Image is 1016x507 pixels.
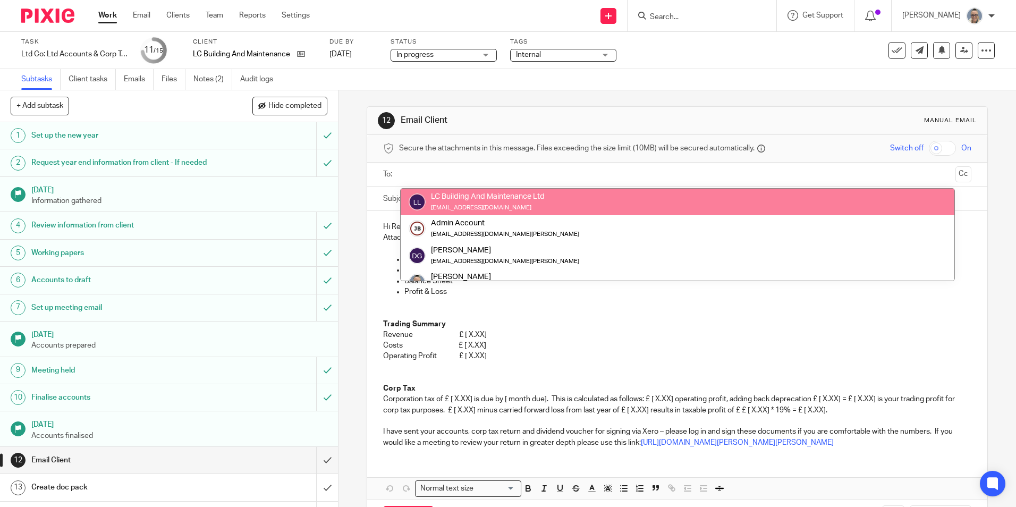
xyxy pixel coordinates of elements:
[31,182,328,196] h1: [DATE]
[144,44,163,56] div: 11
[193,69,232,90] a: Notes (2)
[31,430,328,441] p: Accounts finalised
[31,362,214,378] h1: Meeting held
[383,232,971,243] p: Attached are the following documents related to your full-year accounts covering 22-23.
[383,394,971,416] p: Corporation tax of £ [ X.XX] is due by [ month due]. This is calculated as follows: £ [ X.XX] ope...
[31,417,328,430] h1: [DATE]
[252,97,327,115] button: Hide completed
[383,222,971,232] p: Hi Reach
[11,453,26,468] div: 12
[409,220,426,237] img: J-BENN_finance_JB_logo_FINAL.png
[383,351,971,361] p: Operating Profit £ [ X.XX]
[409,247,426,264] img: svg%3E
[193,38,316,46] label: Client
[431,218,579,229] div: Admin Account
[431,205,531,210] small: [EMAIL_ADDRESS][DOMAIN_NAME]
[31,245,214,261] h1: Working papers
[11,300,26,315] div: 7
[124,69,154,90] a: Emails
[431,191,545,202] div: LC Building And Maintenance Ltd
[69,69,116,90] a: Client tasks
[133,10,150,21] a: Email
[162,69,185,90] a: Files
[31,479,214,495] h1: Create doc pack
[31,390,214,405] h1: Finalise accounts
[11,218,26,233] div: 4
[98,10,117,21] a: Work
[399,143,755,154] span: Secure the attachments in this message. Files exceeding the size limit (10MB) will be secured aut...
[11,97,69,115] button: + Add subtask
[11,273,26,288] div: 6
[510,38,616,46] label: Tags
[31,327,328,340] h1: [DATE]
[418,483,476,494] span: Normal text size
[409,274,426,291] img: Website%20Headshot.png
[31,452,214,468] h1: Email Client
[268,102,321,111] span: Hide completed
[21,49,128,60] div: Ltd Co: Ltd Accounts & Corp Tax Return
[802,12,843,19] span: Get Support
[31,196,328,206] p: Information gathered
[31,300,214,316] h1: Set up meeting email
[955,166,971,182] button: Cc
[31,128,214,143] h1: Set up the new year
[396,51,434,58] span: In progress
[378,112,395,129] div: 12
[641,439,834,446] a: [URL][DOMAIN_NAME][PERSON_NAME][PERSON_NAME]
[409,193,426,210] img: svg%3E
[966,7,983,24] img: Website%20Headshot.png
[282,10,310,21] a: Settings
[516,51,541,58] span: Internal
[206,10,223,21] a: Team
[21,9,74,23] img: Pixie
[31,217,214,233] h1: Review information from client
[11,156,26,171] div: 2
[11,390,26,405] div: 10
[383,193,411,204] label: Subject:
[401,115,700,126] h1: Email Client
[193,49,292,60] p: LC Building And Maintenance Ltd
[383,169,395,180] label: To:
[240,69,281,90] a: Audit logs
[21,69,61,90] a: Subtasks
[21,49,128,60] div: Ltd Co: Ltd Accounts &amp; Corp Tax Return
[383,340,971,351] p: Costs £ [ X.XX]
[383,385,416,392] strong: Corp Tax
[31,340,328,351] p: Accounts prepared
[431,272,675,282] div: [PERSON_NAME]
[11,480,26,495] div: 13
[154,48,163,54] small: /15
[329,38,377,46] label: Due by
[329,50,352,58] span: [DATE]
[383,320,446,328] strong: Trading Summary
[404,286,971,297] p: Profit & Loss
[383,329,971,340] p: Revenue £ [ X.XX]
[431,244,579,255] div: [PERSON_NAME]
[11,246,26,260] div: 5
[431,258,579,264] small: [EMAIL_ADDRESS][DOMAIN_NAME][PERSON_NAME]
[11,128,26,143] div: 1
[890,143,924,154] span: Switch off
[11,363,26,378] div: 9
[924,116,977,125] div: Manual email
[383,426,971,448] p: I have sent your accounts, corp tax return and dividend voucher for signing via Xero – please log...
[21,38,128,46] label: Task
[431,231,579,237] small: [EMAIL_ADDRESS][DOMAIN_NAME][PERSON_NAME]
[649,13,744,22] input: Search
[166,10,190,21] a: Clients
[902,10,961,21] p: [PERSON_NAME]
[31,272,214,288] h1: Accounts to draft
[477,483,515,494] input: Search for option
[391,38,497,46] label: Status
[239,10,266,21] a: Reports
[961,143,971,154] span: On
[31,155,214,171] h1: Request year end information from client - If needed
[415,480,521,497] div: Search for option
